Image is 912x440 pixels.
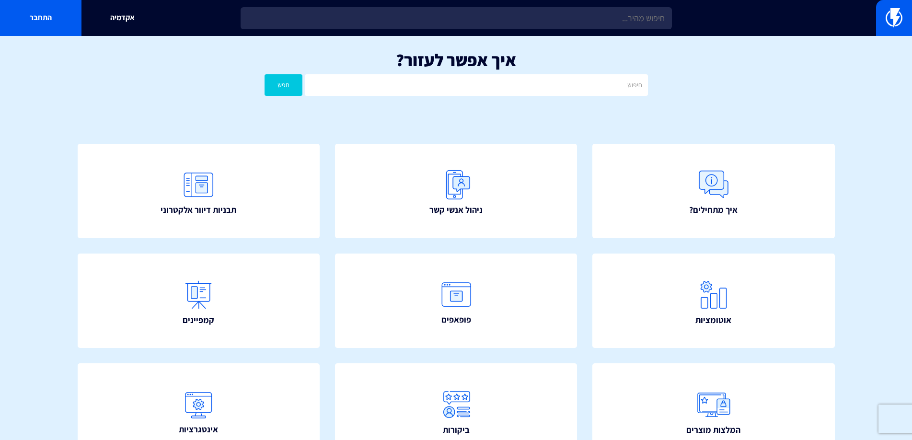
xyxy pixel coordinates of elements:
[78,254,320,348] a: קמפיינים
[429,204,483,216] span: ניהול אנשי קשר
[592,144,835,238] a: איך מתחילים?
[686,424,740,436] span: המלצות מוצרים
[592,254,835,348] a: אוטומציות
[78,144,320,238] a: תבניות דיוור אלקטרוני
[305,74,647,96] input: חיפוש
[265,74,303,96] button: חפש
[179,423,218,436] span: אינטגרציות
[441,313,471,326] span: פופאפים
[335,254,577,348] a: פופאפים
[443,424,470,436] span: ביקורות
[689,204,738,216] span: איך מתחילים?
[695,314,731,326] span: אוטומציות
[335,144,577,238] a: ניהול אנשי קשר
[183,314,214,326] span: קמפיינים
[14,50,898,69] h1: איך אפשר לעזור?
[241,7,672,29] input: חיפוש מהיר...
[161,204,236,216] span: תבניות דיוור אלקטרוני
